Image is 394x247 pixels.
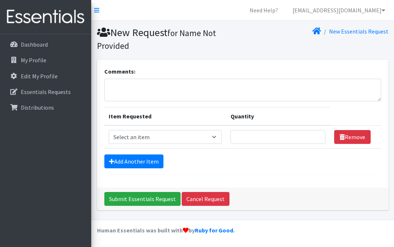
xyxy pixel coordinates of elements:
[97,28,216,51] small: for Name Not Provided
[104,67,135,76] label: Comments:
[244,3,284,17] a: Need Help?
[104,192,181,206] input: Submit Essentials Request
[104,107,226,126] th: Item Requested
[329,28,389,35] a: New Essentials Request
[226,107,330,126] th: Quantity
[21,88,71,95] p: Essentials Requests
[21,104,54,111] p: Distributions
[3,5,88,29] img: HumanEssentials
[97,26,240,51] h1: New Request
[3,69,88,83] a: Edit My Profile
[3,85,88,99] a: Essentials Requests
[3,100,88,115] a: Distributions
[3,53,88,67] a: My Profile
[21,56,46,64] p: My Profile
[334,130,371,144] a: Remove
[97,227,235,234] strong: Human Essentials was built with by .
[21,41,48,48] p: Dashboard
[195,227,233,234] a: Ruby for Good
[287,3,391,17] a: [EMAIL_ADDRESS][DOMAIN_NAME]
[104,154,163,168] a: Add Another Item
[182,192,229,206] a: Cancel Request
[21,72,58,80] p: Edit My Profile
[3,37,88,52] a: Dashboard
